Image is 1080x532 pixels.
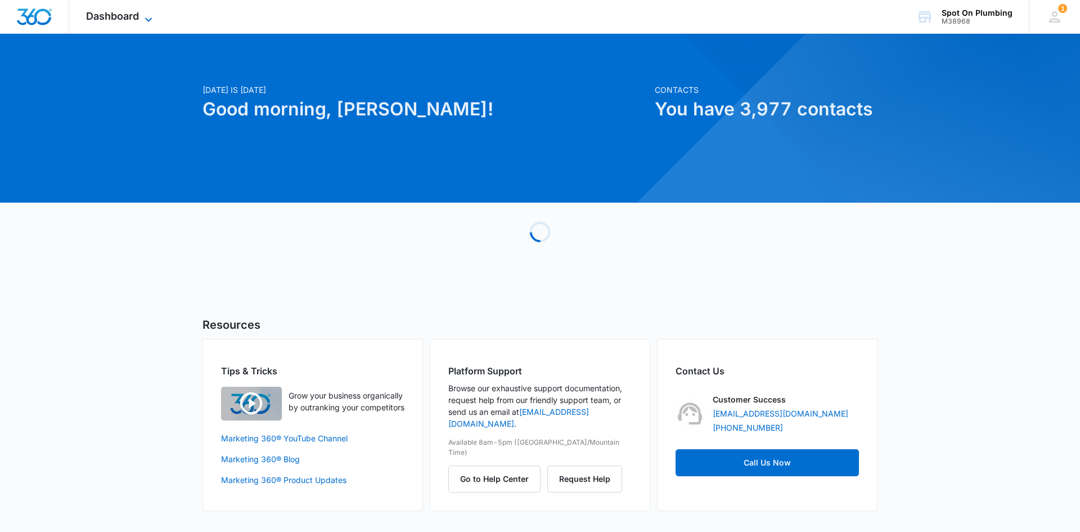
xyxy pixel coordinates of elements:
[448,382,632,430] p: Browse our exhaustive support documentation, request help from our friendly support team, or send...
[448,437,632,458] p: Available 8am-5pm ([GEOGRAPHIC_DATA]/Mountain Time)
[547,474,622,484] a: Request Help
[448,466,541,493] button: Go to Help Center
[942,17,1012,25] div: account id
[221,387,282,421] img: Quick Overview Video
[221,364,404,378] h2: Tips & Tricks
[221,432,404,444] a: Marketing 360® YouTube Channel
[676,399,705,428] img: Customer Success
[655,84,877,96] p: Contacts
[547,466,622,493] button: Request Help
[1058,4,1067,13] div: notifications count
[655,96,877,123] h1: You have 3,977 contacts
[202,316,877,333] h5: Resources
[676,364,859,378] h2: Contact Us
[713,422,783,433] a: [PHONE_NUMBER]
[448,474,547,484] a: Go to Help Center
[942,8,1012,17] div: account name
[448,364,632,378] h2: Platform Support
[1058,4,1067,13] span: 1
[676,449,859,476] a: Call Us Now
[202,84,648,96] p: [DATE] is [DATE]
[202,96,648,123] h1: Good morning, [PERSON_NAME]!
[221,474,404,486] a: Marketing 360® Product Updates
[221,453,404,465] a: Marketing 360® Blog
[713,408,848,419] a: [EMAIL_ADDRESS][DOMAIN_NAME]
[289,390,404,413] p: Grow your business organically by outranking your competitors
[713,394,786,405] p: Customer Success
[86,10,139,22] span: Dashboard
